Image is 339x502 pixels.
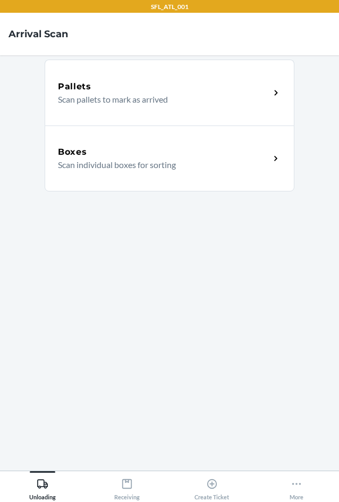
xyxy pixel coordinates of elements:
[114,474,140,500] div: Receiving
[58,93,261,106] p: Scan pallets to mark as arrived
[29,474,56,500] div: Unloading
[85,471,170,500] button: Receiving
[58,146,87,158] h5: Boxes
[58,80,91,93] h5: Pallets
[170,471,255,500] button: Create Ticket
[45,125,294,191] a: BoxesScan individual boxes for sorting
[194,474,229,500] div: Create Ticket
[45,60,294,125] a: PalletsScan pallets to mark as arrived
[290,474,303,500] div: More
[58,158,261,171] p: Scan individual boxes for sorting
[151,2,189,12] p: SFL_ATL_001
[9,27,68,41] h4: Arrival Scan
